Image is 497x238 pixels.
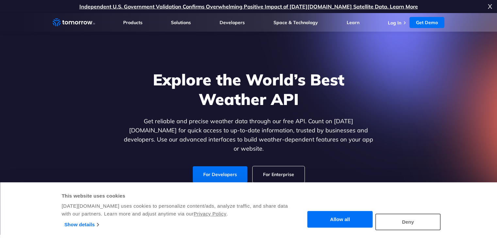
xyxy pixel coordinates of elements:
a: Space & Technology [273,20,318,25]
a: Log In [388,20,401,26]
h1: Explore the World’s Best Weather API [123,70,375,109]
button: Allow all [307,211,373,228]
a: Privacy Policy [194,211,226,216]
a: Show details [64,220,99,230]
p: Get reliable and precise weather data through our free API. Count on [DATE][DOMAIN_NAME] for quic... [123,117,375,153]
a: For Enterprise [253,166,305,183]
div: This website uses cookies [62,192,289,200]
div: [DATE][DOMAIN_NAME] uses cookies to personalize content/ads, analyze traffic, and share data with... [62,202,289,218]
a: Solutions [171,20,191,25]
a: Home link [53,18,95,27]
button: Deny [375,214,441,230]
a: Learn [347,20,359,25]
a: Get Demo [409,17,444,28]
a: Products [123,20,142,25]
a: For Developers [193,166,247,183]
a: Independent U.S. Government Validation Confirms Overwhelming Positive Impact of [DATE][DOMAIN_NAM... [79,3,418,10]
a: Developers [220,20,245,25]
